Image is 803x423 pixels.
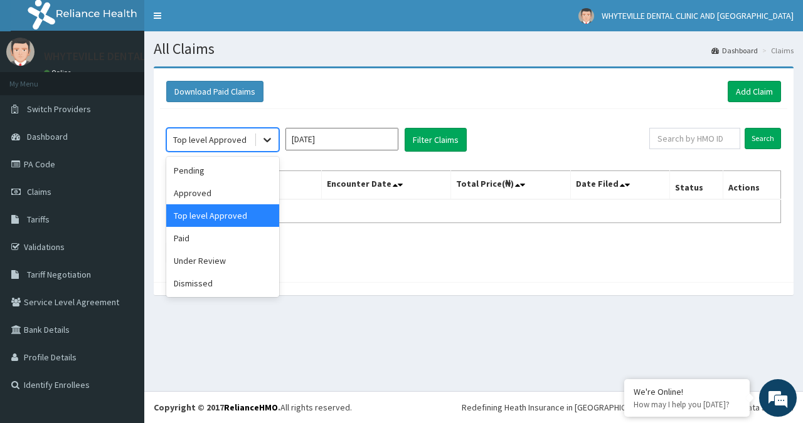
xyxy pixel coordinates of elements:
th: Status [669,171,723,200]
th: Date Filed [570,171,669,200]
span: Tariff Negotiation [27,269,91,280]
div: Pending [166,159,279,182]
button: Download Paid Claims [166,81,263,102]
th: Encounter Date [321,171,450,200]
span: Dashboard [27,131,68,142]
div: Top level Approved [166,204,279,227]
div: Dismissed [166,272,279,295]
img: User Image [6,38,35,66]
textarea: Type your message and hit 'Enter' [6,286,239,330]
img: User Image [578,8,594,24]
strong: Copyright © 2017 . [154,402,280,413]
li: Claims [759,45,794,56]
th: Total Price(₦) [450,171,570,200]
div: We're Online! [634,386,740,397]
footer: All rights reserved. [144,391,803,423]
div: Under Review [166,249,279,272]
a: Dashboard [711,45,758,56]
input: Search by HMO ID [649,128,740,149]
div: Redefining Heath Insurance in [GEOGRAPHIC_DATA] using Telemedicine and Data Science! [462,401,794,414]
span: Switch Providers [27,103,91,115]
a: Add Claim [728,81,781,102]
a: Online [44,68,74,77]
button: Filter Claims [405,128,467,152]
input: Select Month and Year [285,128,398,150]
span: We're online! [73,130,173,256]
th: Actions [723,171,780,200]
h1: All Claims [154,41,794,57]
div: Top level Approved [173,133,247,146]
div: Paid [166,227,279,249]
span: Tariffs [27,214,50,225]
span: WHYTEVILLE DENTAL CLINIC AND [GEOGRAPHIC_DATA] [602,10,794,21]
p: WHYTEVILLE DENTAL CLINIC AND [GEOGRAPHIC_DATA] [44,51,309,62]
img: d_794563401_company_1708531726252_794563401 [23,63,51,94]
a: RelianceHMO [224,402,278,413]
span: Claims [27,186,51,197]
div: Chat with us now [65,70,211,86]
p: How may I help you today? [634,399,740,410]
div: Minimize live chat window [206,6,236,36]
div: Approved [166,182,279,204]
input: Search [745,128,781,149]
